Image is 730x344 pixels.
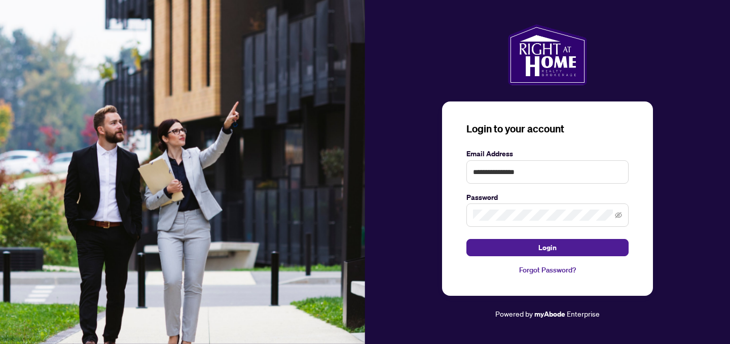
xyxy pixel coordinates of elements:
[534,308,565,320] a: myAbode
[615,212,622,219] span: eye-invisible
[466,239,629,256] button: Login
[495,309,533,318] span: Powered by
[567,309,600,318] span: Enterprise
[466,148,629,159] label: Email Address
[466,192,629,203] label: Password
[538,239,557,256] span: Login
[508,24,587,85] img: ma-logo
[466,264,629,276] a: Forgot Password?
[466,122,629,136] h3: Login to your account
